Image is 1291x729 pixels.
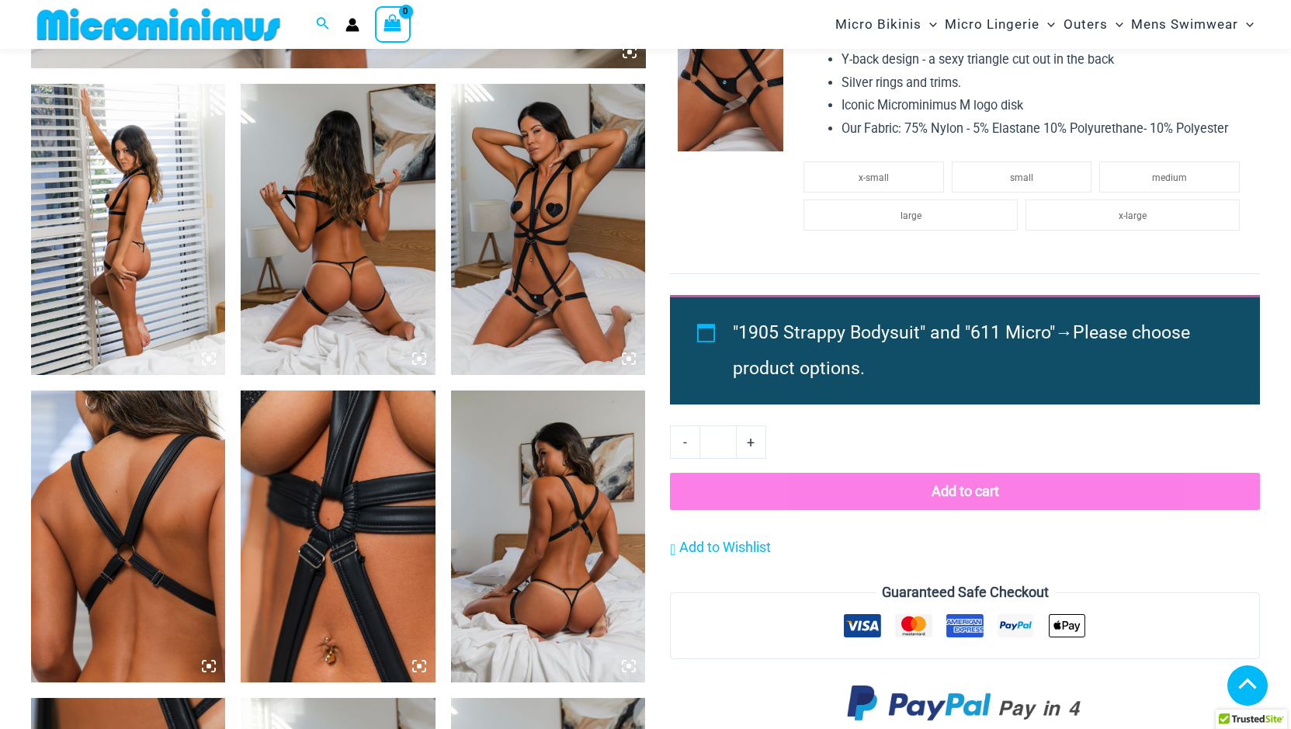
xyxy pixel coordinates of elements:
[803,161,944,193] li: x-small
[316,15,330,34] a: Search icon link
[842,48,1248,71] li: Y-back design - a sexy triangle cut out in the back
[835,5,921,44] span: Micro Bikinis
[1064,5,1108,44] span: Outers
[842,71,1248,95] li: Silver rings and trims.
[901,210,921,221] span: large
[829,2,1260,47] nav: Site Navigation
[670,425,699,458] a: -
[679,539,771,555] span: Add to Wishlist
[1238,5,1254,44] span: Menu Toggle
[945,5,1039,44] span: Micro Lingerie
[952,161,1092,193] li: small
[1127,5,1258,44] a: Mens SwimwearMenu ToggleMenu Toggle
[345,18,359,32] a: Account icon link
[375,6,411,42] a: View Shopping Cart, empty
[921,5,937,44] span: Menu Toggle
[31,7,286,42] img: MM SHOP LOGO FLAT
[1026,200,1240,231] li: x-large
[733,315,1224,387] li: →
[699,425,736,458] input: Product quantity
[1131,5,1238,44] span: Mens Swimwear
[31,391,225,682] img: Truth or Dare Black 1905 Bodysuit
[1060,5,1127,44] a: OutersMenu ToggleMenu Toggle
[1119,210,1147,221] span: x-large
[737,425,766,458] a: +
[1010,172,1033,183] span: small
[733,322,1055,343] span: "1905 Strappy Bodysuit" and "611 Micro"
[670,473,1260,510] button: Add to cart
[941,5,1059,44] a: Micro LingerieMenu ToggleMenu Toggle
[241,391,435,682] img: Truth or Dare Black 1905 Bodysuit
[803,200,1018,231] li: large
[1099,161,1240,193] li: medium
[831,5,941,44] a: Micro BikinisMenu ToggleMenu Toggle
[859,172,889,183] span: x-small
[876,581,1055,604] legend: Guaranteed Safe Checkout
[842,117,1248,141] li: Our Fabric: 75% Nylon - 5% Elastane 10% Polyurethane- 10% Polyester
[1152,172,1187,183] span: medium
[1039,5,1055,44] span: Menu Toggle
[451,84,645,376] img: Truth or Dare Black 1905 Bodysuit 611 Micro
[1108,5,1123,44] span: Menu Toggle
[451,391,645,682] img: Truth or Dare Black 1905 Bodysuit 611 Micro
[31,84,225,376] img: Truth or Dare Black 1905 Bodysuit 611 Micro
[842,94,1248,117] li: Iconic Microminimus M logo disk
[670,536,771,559] a: Add to Wishlist
[241,84,435,376] img: Truth or Dare Black 1905 Bodysuit 611 Micro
